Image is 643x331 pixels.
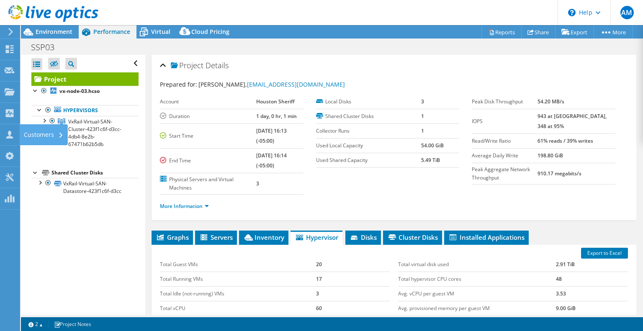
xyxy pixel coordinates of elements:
label: Peak Disk Throughput [472,98,537,106]
b: 1 [421,127,424,134]
td: Total Idle (not-running) VMs [160,286,316,301]
b: 3 [421,98,424,105]
td: 20 [316,257,390,272]
td: Total virtual disk used [398,257,556,272]
span: Cluster Disks [387,233,438,241]
td: Avg. vCPU per guest VM [398,286,556,301]
a: Reports [481,26,522,38]
a: Share [521,26,556,38]
td: Avg. provisioned memory per guest VM [398,301,556,316]
span: Graphs [156,233,189,241]
label: Duration [160,112,256,121]
span: AM [620,6,634,19]
td: 9.00 GiB [556,301,628,316]
td: 2.91 TiB [556,257,628,272]
b: 1 day, 0 hr, 1 min [256,113,297,120]
label: End Time [160,157,256,165]
label: Local Disks [316,98,421,106]
span: VxRail-Virtual-SAN-Cluster-423f1c6f-d3cc-4db4-8e2b-67471b62b5db [68,118,121,148]
b: 910.17 megabits/s [538,170,581,177]
b: 943 at [GEOGRAPHIC_DATA], 348 at 95% [538,113,607,130]
td: 3 [316,286,390,301]
label: Read/Write Ratio [472,137,537,145]
a: VxRail-Virtual-SAN-Cluster-423f1c6f-d3cc-4db4-8e2b-67471b62b5db [31,116,139,149]
span: Virtual [151,28,170,36]
label: Peak Aggregate Network Throughput [472,165,537,182]
span: Project [171,62,203,70]
td: 17 [316,272,390,286]
a: Export to Excel [581,248,628,259]
td: Total vCPU [160,301,316,316]
label: IOPS [472,117,537,126]
label: Start Time [160,132,256,140]
div: Customers [20,124,68,145]
span: Hypervisor [295,233,338,241]
a: VxRail-Virtual-SAN-Datastore-423f1c6f-d3cc [31,178,139,196]
label: Physical Servers and Virtual Machines [160,175,256,192]
a: Hypervisors [31,105,139,116]
span: Environment [36,28,72,36]
label: Shared Cluster Disks [316,112,421,121]
b: vx-node-03.hcso [59,87,100,95]
span: [PERSON_NAME], [198,80,345,88]
h1: SSP03 [27,43,67,52]
a: 2 [23,319,49,329]
span: Inventory [243,233,284,241]
div: Shared Cluster Disks [51,168,139,178]
b: [DATE] 16:14 (-05:00) [256,152,287,169]
td: 48 [556,272,628,286]
a: More [594,26,633,38]
label: Collector Runs [316,127,421,135]
b: 54.20 MB/s [538,98,564,105]
label: Used Shared Capacity [316,156,421,164]
td: 3.53 [556,286,628,301]
a: Project [31,72,139,86]
td: 60 [316,301,390,316]
a: Export [555,26,594,38]
span: Installed Applications [448,233,525,241]
b: 198.80 GiB [538,152,563,159]
label: Prepared for: [160,80,197,88]
a: [EMAIL_ADDRESS][DOMAIN_NAME] [247,80,345,88]
b: 3 [256,180,259,187]
a: vx-node-03.hcso [31,86,139,97]
td: Total Running VMs [160,272,316,286]
label: Used Local Capacity [316,141,421,150]
b: 5.49 TiB [421,157,440,164]
label: Account [160,98,256,106]
b: 54.00 GiB [421,142,444,149]
label: Average Daily Write [472,151,537,160]
span: Cloud Pricing [191,28,229,36]
span: Performance [93,28,130,36]
span: Servers [199,233,233,241]
b: Houston Sheriff [256,98,295,105]
td: Total hypervisor CPU cores [398,272,556,286]
td: Total Guest VMs [160,257,316,272]
b: 1 [421,113,424,120]
a: More Information [160,203,209,210]
span: Disks [350,233,377,241]
b: [DATE] 16:13 (-05:00) [256,127,287,144]
a: Project Notes [48,319,97,329]
span: Details [206,60,229,70]
svg: \n [568,9,576,16]
b: 61% reads / 39% writes [538,137,593,144]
